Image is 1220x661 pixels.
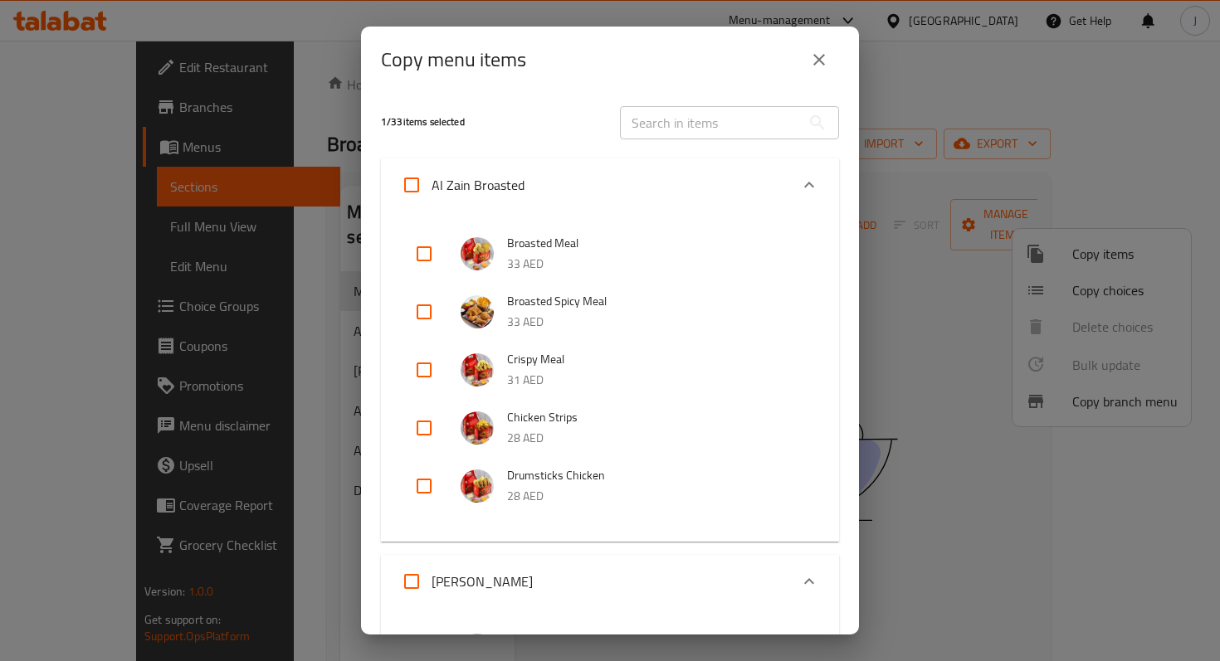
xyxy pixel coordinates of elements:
button: close [799,40,839,80]
img: Broasted Meal [461,237,494,270]
span: Broasted Spicy Meal [507,291,806,312]
label: Acknowledge [392,561,533,601]
p: 28 AED [507,486,806,507]
div: Expand [381,555,839,608]
p: 28 AED [507,428,806,449]
span: Broasted Meal [507,233,806,254]
label: Acknowledge [392,165,525,205]
h5: 1 / 33 items selected [381,115,600,129]
p: 33 AED [507,312,806,333]
img: Chicken Strips [461,411,494,445]
img: Crispy Meal [461,353,494,386]
input: Search in items [620,106,801,139]
span: Chicken Strips [507,407,806,428]
p: 31 AED [507,370,806,391]
p: 33 AED [507,254,806,275]
div: Expand [381,211,839,542]
span: Crispy Meal [507,349,806,370]
div: Expand [381,158,839,211]
img: Drumsticks Chicken [461,469,494,503]
img: Broasted Spicy Meal [461,295,494,328]
span: [PERSON_NAME] [432,569,533,594]
span: Arabic Chicken [507,629,806,650]
span: Drumsticks Chicken [507,465,806,486]
h2: Copy menu items [381,46,526,73]
span: Al Zain Broasted [432,173,525,197]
